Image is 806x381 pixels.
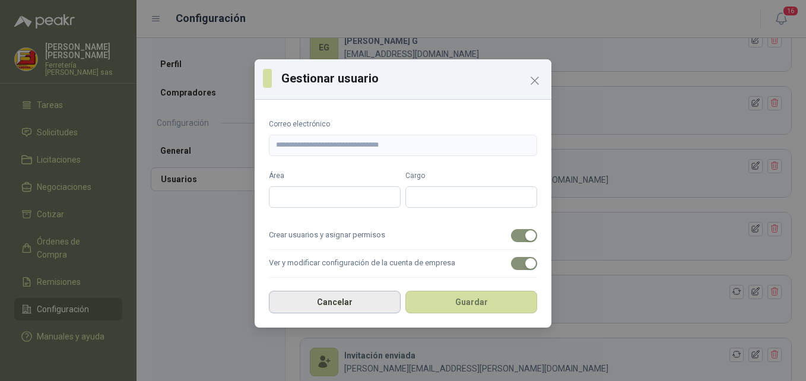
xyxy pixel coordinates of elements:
[269,170,401,182] label: Área
[269,291,401,313] button: Cancelar
[511,257,537,270] button: Ver y modificar configuración de la cuenta de empresa
[405,170,537,182] label: Cargo
[269,250,537,278] label: Ver y modificar configuración de la cuenta de empresa
[269,222,537,250] label: Crear usuarios y asignar permisos
[269,278,537,306] label: Ver y modificar información del perfil de la empresa
[405,291,537,313] button: Guardar
[281,69,543,87] h3: Gestionar usuario
[525,71,544,90] button: Close
[511,229,537,242] button: Crear usuarios y asignar permisos
[269,119,537,130] label: Correo electrónico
